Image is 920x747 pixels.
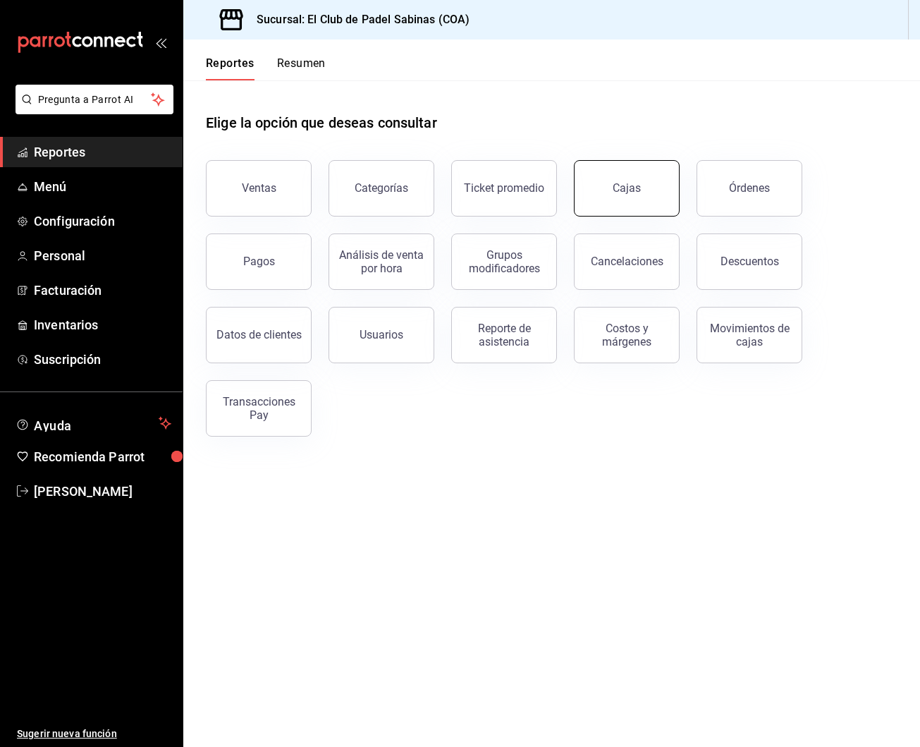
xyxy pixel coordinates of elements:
[574,307,680,363] button: Costos y márgenes
[34,315,171,334] span: Inventarios
[243,255,275,268] div: Pagos
[34,142,171,162] span: Reportes
[697,307,802,363] button: Movimientos de cajas
[17,727,171,741] span: Sugerir nueva función
[574,233,680,290] button: Cancelaciones
[720,255,779,268] div: Descuentos
[329,307,434,363] button: Usuarios
[706,322,793,348] div: Movimientos de cajas
[583,322,670,348] div: Costos y márgenes
[34,447,171,466] span: Recomienda Parrot
[206,380,312,437] button: Transacciones Pay
[206,112,437,133] h1: Elige la opción que deseas consultar
[242,181,276,195] div: Ventas
[206,160,312,217] button: Ventas
[451,233,557,290] button: Grupos modificadores
[613,181,641,195] div: Cajas
[460,248,548,275] div: Grupos modificadores
[206,233,312,290] button: Pagos
[34,246,171,265] span: Personal
[338,248,425,275] div: Análisis de venta por hora
[38,92,152,107] span: Pregunta a Parrot AI
[329,160,434,217] button: Categorías
[216,328,302,341] div: Datos de clientes
[34,281,171,300] span: Facturación
[155,37,166,48] button: open_drawer_menu
[574,160,680,217] button: Cajas
[360,328,403,341] div: Usuarios
[245,11,470,28] h3: Sucursal: El Club de Padel Sabinas (COA)
[697,233,802,290] button: Descuentos
[277,56,326,80] button: Resumen
[16,85,173,114] button: Pregunta a Parrot AI
[206,56,326,80] div: navigation tabs
[460,322,548,348] div: Reporte de asistencia
[697,160,802,217] button: Órdenes
[10,102,173,117] a: Pregunta a Parrot AI
[451,307,557,363] button: Reporte de asistencia
[206,56,254,80] button: Reportes
[34,212,171,231] span: Configuración
[355,181,408,195] div: Categorías
[34,177,171,196] span: Menú
[464,181,544,195] div: Ticket promedio
[206,307,312,363] button: Datos de clientes
[34,350,171,369] span: Suscripción
[34,415,153,432] span: Ayuda
[451,160,557,217] button: Ticket promedio
[591,255,663,268] div: Cancelaciones
[329,233,434,290] button: Análisis de venta por hora
[729,181,770,195] div: Órdenes
[34,482,171,501] span: [PERSON_NAME]
[215,395,302,422] div: Transacciones Pay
